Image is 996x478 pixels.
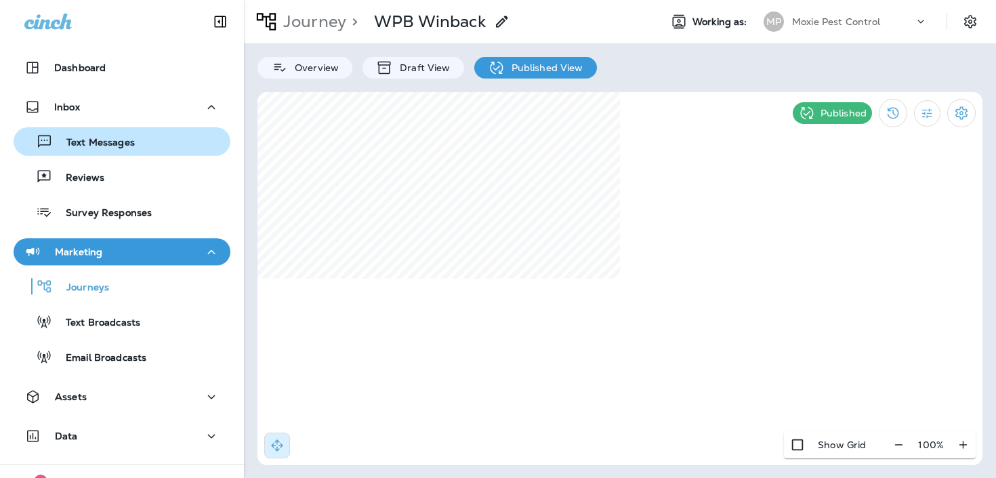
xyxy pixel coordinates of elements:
[278,12,346,32] p: Journey
[821,108,867,118] p: Published
[374,12,486,32] p: WPB Winback
[346,12,358,32] p: >
[201,8,239,35] button: Collapse Sidebar
[55,391,87,402] p: Assets
[14,307,230,336] button: Text Broadcasts
[14,93,230,121] button: Inbox
[14,272,230,301] button: Journeys
[14,127,230,156] button: Text Messages
[792,16,881,27] p: Moxie Pest Control
[53,137,135,150] p: Text Messages
[818,439,866,450] p: Show Grid
[14,198,230,226] button: Survey Responses
[55,431,78,441] p: Data
[52,207,152,220] p: Survey Responses
[914,100,940,127] button: Filter Statistics
[947,99,976,127] button: Settings
[54,102,80,112] p: Inbox
[52,172,104,185] p: Reviews
[14,343,230,371] button: Email Broadcasts
[54,62,106,73] p: Dashboard
[53,282,109,295] p: Journeys
[52,352,146,365] p: Email Broadcasts
[14,162,230,191] button: Reviews
[14,238,230,265] button: Marketing
[505,62,583,73] p: Published View
[958,9,982,34] button: Settings
[393,62,450,73] p: Draft View
[14,54,230,81] button: Dashboard
[918,439,944,450] p: 100 %
[879,99,907,127] button: View Changelog
[55,246,102,257] p: Marketing
[288,62,339,73] p: Overview
[14,422,230,450] button: Data
[14,383,230,410] button: Assets
[692,16,750,28] span: Working as:
[764,12,784,32] div: MP
[52,317,140,330] p: Text Broadcasts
